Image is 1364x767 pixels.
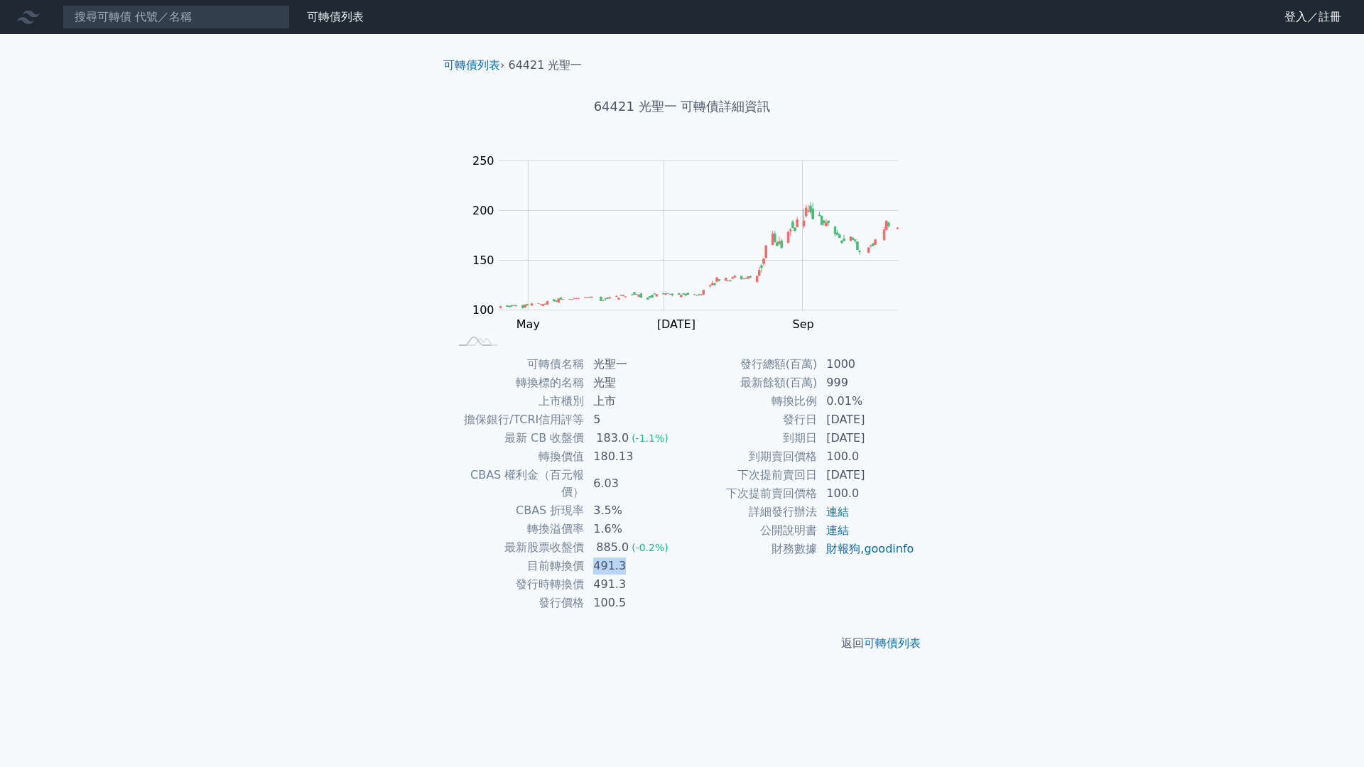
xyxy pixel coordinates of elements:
[792,317,813,331] tspan: Sep
[449,374,585,392] td: 轉換標的名稱
[585,575,682,594] td: 491.3
[864,636,921,650] a: 可轉債列表
[682,466,818,484] td: 下次提前賣回日
[432,635,932,652] p: 返回
[826,523,849,537] a: 連結
[585,355,682,374] td: 光聖一
[509,57,583,74] li: 64421 光聖一
[682,540,818,558] td: 財務數據
[472,254,494,267] tspan: 150
[682,503,818,521] td: 詳細發行辦法
[682,429,818,447] td: 到期日
[307,10,364,23] a: 可轉債列表
[449,410,585,429] td: 擔保銀行/TCRI信用評等
[449,538,585,557] td: 最新股票收盤價
[818,447,915,466] td: 100.0
[826,505,849,518] a: 連結
[818,392,915,410] td: 0.01%
[449,501,585,520] td: CBAS 折現率
[818,410,915,429] td: [DATE]
[516,317,540,331] tspan: May
[682,447,818,466] td: 到期賣回價格
[632,433,669,444] span: (-1.1%)
[465,154,920,360] g: Chart
[818,429,915,447] td: [DATE]
[472,154,494,168] tspan: 250
[585,447,682,466] td: 180.13
[443,57,504,74] li: ›
[818,540,915,558] td: ,
[682,374,818,392] td: 最新餘額(百萬)
[449,392,585,410] td: 上市櫃別
[449,355,585,374] td: 可轉債名稱
[593,430,632,447] div: 183.0
[593,539,632,556] div: 885.0
[449,429,585,447] td: 最新 CB 收盤價
[818,374,915,392] td: 999
[1293,699,1364,767] div: 聊天小工具
[472,204,494,217] tspan: 200
[585,374,682,392] td: 光聖
[585,410,682,429] td: 5
[449,520,585,538] td: 轉換溢價率
[432,97,932,116] h1: 64421 光聖一 可轉債詳細資訊
[682,410,818,429] td: 發行日
[864,542,914,555] a: goodinfo
[449,466,585,501] td: CBAS 權利金（百元報價）
[818,355,915,374] td: 1000
[818,484,915,503] td: 100.0
[585,466,682,501] td: 6.03
[826,542,860,555] a: 財報狗
[818,466,915,484] td: [DATE]
[585,392,682,410] td: 上市
[682,392,818,410] td: 轉換比例
[682,521,818,540] td: 公開說明書
[443,58,500,72] a: 可轉債列表
[449,557,585,575] td: 目前轉換價
[682,484,818,503] td: 下次提前賣回價格
[632,542,669,553] span: (-0.2%)
[1273,6,1353,28] a: 登入／註冊
[472,303,494,317] tspan: 100
[585,594,682,612] td: 100.5
[682,355,818,374] td: 發行總額(百萬)
[63,5,290,29] input: 搜尋可轉債 代號／名稱
[449,575,585,594] td: 發行時轉換價
[449,594,585,612] td: 發行價格
[585,557,682,575] td: 491.3
[657,317,695,331] tspan: [DATE]
[585,520,682,538] td: 1.6%
[449,447,585,466] td: 轉換價值
[1293,699,1364,767] iframe: Chat Widget
[585,501,682,520] td: 3.5%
